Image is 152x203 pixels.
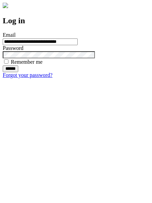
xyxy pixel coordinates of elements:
[3,45,23,51] label: Password
[11,59,43,65] label: Remember me
[3,32,16,38] label: Email
[3,16,149,25] h2: Log in
[3,72,52,78] a: Forgot your password?
[3,3,8,8] img: logo-4e3dc11c47720685a147b03b5a06dd966a58ff35d612b21f08c02c0306f2b779.png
